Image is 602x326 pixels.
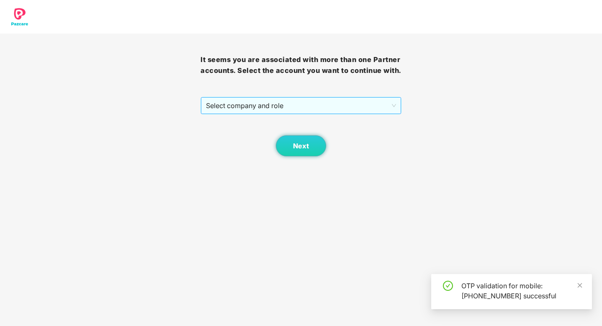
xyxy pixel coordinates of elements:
span: Next [293,142,309,150]
div: OTP validation for mobile: [PHONE_NUMBER] successful [461,281,582,301]
span: check-circle [443,281,453,291]
span: close [577,282,583,288]
button: Next [276,135,326,156]
span: Select company and role [206,98,396,114]
h3: It seems you are associated with more than one Partner accounts. Select the account you want to c... [201,54,401,76]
